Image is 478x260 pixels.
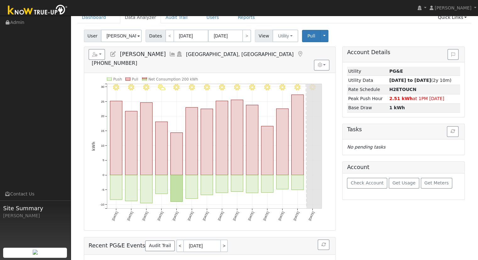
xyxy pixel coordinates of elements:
rect: onclick="" [125,111,137,175]
td: Utility Data [347,76,388,85]
text: [DATE] [247,211,255,221]
text: [DATE] [217,211,224,221]
rect: onclick="" [201,175,213,195]
text: [DATE] [187,211,194,221]
span: Site Summary [3,204,67,212]
rect: onclick="" [201,109,213,175]
rect: onclick="" [110,175,122,200]
rect: onclick="" [216,175,228,193]
a: Reports [233,12,260,23]
rect: onclick="" [291,95,303,175]
td: Base Draw [347,103,388,112]
text: [DATE] [262,211,270,221]
i: 9/30 - Clear [128,84,134,90]
i: 10/08 - Clear [249,84,255,90]
i: 10/07 - Clear [234,84,240,90]
span: View [255,30,273,42]
span: Dates [146,30,166,42]
rect: onclick="" [170,175,182,201]
a: Audit Trail [145,240,174,251]
span: [GEOGRAPHIC_DATA], [GEOGRAPHIC_DATA] [186,51,294,57]
button: Issue History [448,49,459,60]
text: 0 [102,173,104,177]
span: [PHONE_NUMBER] [92,60,137,66]
rect: onclick="" [216,101,228,175]
h5: Account [347,164,369,170]
rect: onclick="" [246,175,258,193]
text: [DATE] [141,211,149,221]
button: Pull [302,30,321,42]
rect: onclick="" [170,133,182,175]
i: 10/05 - Clear [204,84,210,90]
button: Check Account [347,178,387,189]
strong: [DATE] to [DATE] [389,78,431,83]
rect: onclick="" [155,122,167,175]
h5: Account Details [347,49,460,56]
a: Data Analyzer [120,12,161,23]
text: 5 [102,158,104,162]
rect: onclick="" [140,103,152,175]
span: User [84,30,101,42]
strong: L [389,87,416,92]
span: Get Meters [424,180,449,185]
i: 10/06 - Clear [219,84,225,90]
input: Select a User [101,30,142,42]
a: Login As (last 10/17/2023 1:01:53 PM) [176,51,183,57]
rect: onclick="" [291,175,303,190]
rect: onclick="" [125,175,137,201]
rect: onclick="" [231,100,243,175]
text: Net Consumption 200 kWh [148,77,198,82]
a: < [176,240,183,252]
i: 10/03 - MostlyClear [173,84,179,90]
span: Pull [307,33,315,38]
i: 10/11 - Clear [294,84,300,90]
a: Dashboard [77,12,111,23]
h5: Tasks [347,126,460,133]
text: [DATE] [172,211,179,221]
rect: onclick="" [186,107,198,175]
rect: onclick="" [261,175,273,193]
text: [DATE] [232,211,239,221]
a: Audit Trail [161,12,192,23]
text: [DATE] [126,211,134,221]
button: Get Meters [421,178,453,189]
a: Quick Links [433,12,471,23]
text: [DATE] [202,211,209,221]
i: 10/09 - Clear [264,84,270,90]
i: 10/10 - Clear [279,84,285,90]
rect: onclick="" [246,105,258,175]
h5: Recent PG&E Events [89,240,331,252]
text: [DATE] [293,211,300,221]
rect: onclick="" [261,126,273,175]
text: 15 [101,129,104,133]
i: 10/02 - PartlyCloudy [157,84,165,90]
button: Refresh [447,126,459,137]
i: 9/29 - MostlyClear [113,84,119,90]
text: -5 [102,188,104,191]
rect: onclick="" [186,175,198,199]
span: [PERSON_NAME] [435,5,471,10]
button: Refresh [318,240,329,250]
text: 30 [101,85,104,88]
text: kWh [91,142,96,151]
text: [DATE] [157,211,164,221]
span: Get Usage [393,180,415,185]
strong: 2.51 kWh [389,96,413,101]
text: 10 [101,144,104,147]
text: Pull [132,77,138,82]
img: Know True-Up [5,3,71,18]
td: Peak Push Hour [347,94,388,103]
rect: onclick="" [140,175,152,203]
text: -10 [100,202,105,206]
td: Utility [347,67,388,76]
rect: onclick="" [276,109,288,175]
i: No pending tasks [347,144,385,150]
strong: ID: 4694983, authorized: 04/28/20 [389,69,403,74]
i: 10/04 - Clear [189,84,195,90]
rect: onclick="" [231,175,243,191]
text: [DATE] [308,211,315,221]
td: at 1PM [DATE] [388,94,460,103]
rect: onclick="" [276,175,288,189]
div: [PERSON_NAME] [3,212,67,219]
span: [PERSON_NAME] [120,51,166,57]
